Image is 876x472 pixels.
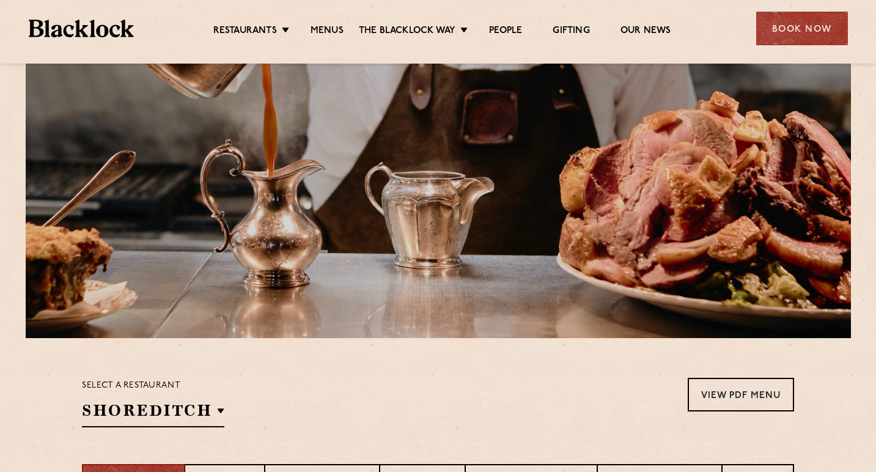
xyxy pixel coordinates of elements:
[620,25,671,39] a: Our News
[359,25,455,39] a: The Blacklock Way
[553,25,589,39] a: Gifting
[311,25,344,39] a: Menus
[489,25,522,39] a: People
[688,378,794,411] a: View PDF Menu
[82,400,224,427] h2: Shoreditch
[213,25,277,39] a: Restaurants
[756,12,848,45] div: Book Now
[29,20,134,37] img: BL_Textured_Logo-footer-cropped.svg
[82,378,224,394] p: Select a restaurant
